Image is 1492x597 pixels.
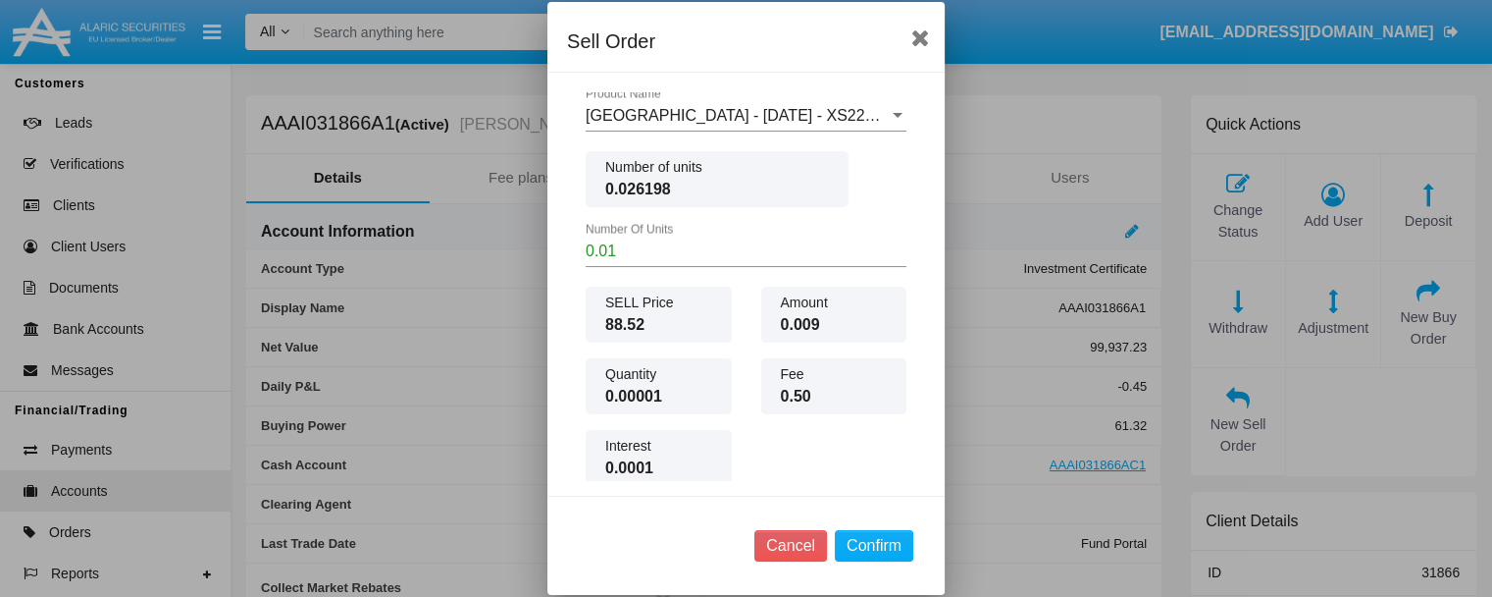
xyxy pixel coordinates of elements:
div: Sell Order [567,26,925,57]
span: 0.0001 [605,457,712,480]
span: 0.009 [781,313,888,337]
span: Number of units [605,157,829,178]
span: SELL Price [605,293,712,313]
span: 0.50 [781,385,888,408]
span: Quantity [605,364,712,385]
span: Interest [605,436,712,457]
span: [GEOGRAPHIC_DATA] - [DATE] - XS2262211076 [586,107,935,124]
button: Cancel [754,530,827,562]
span: 0.00001 [605,385,712,408]
span: 88.52 [605,313,712,337]
button: Confirm [835,530,913,562]
span: Fee [781,364,888,385]
span: Amount [781,293,888,313]
span: 0.026198 [605,178,829,201]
